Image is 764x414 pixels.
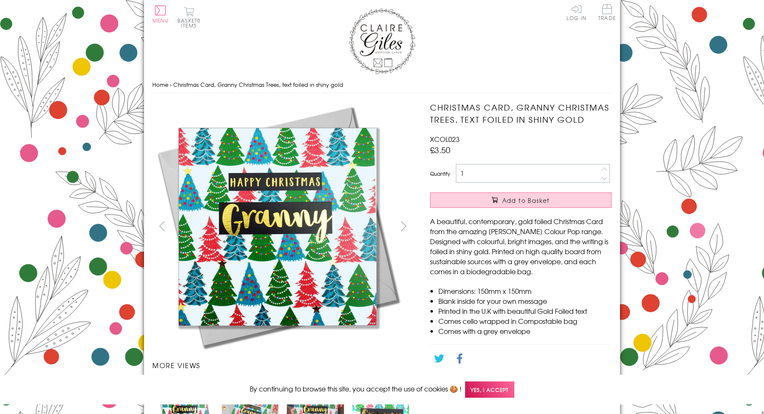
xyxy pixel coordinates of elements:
[430,192,612,208] button: Add to Basket
[181,17,200,29] span: 0 items
[502,196,550,204] span: Add to Basket
[152,360,413,370] h3: More views
[152,81,168,88] a: Home
[152,101,403,352] img: Christmas Card, Granny Christmas Trees, text foiled in shiny gold
[598,4,616,20] span: Trade
[170,81,172,88] span: ›
[152,5,169,23] button: Menu
[438,326,612,336] li: Comes with a grey envelope
[349,8,415,74] img: Claire Giles Greetings Cards
[438,286,612,296] li: Dimensions: 150mm x 150mm
[465,381,514,398] span: Yes, I accept
[438,296,612,306] li: Blank inside for your own message
[430,170,450,177] label: Quantity
[152,76,612,93] nav: breadcrumbs
[173,81,343,88] span: Christmas Card, Granny Christmas Trees, text foiled in shiny gold
[438,316,612,326] li: Comes cello wrapped in Compostable bag
[177,7,200,28] button: Basket0 items
[430,101,612,126] h1: Christmas Card, Granny Christmas Trees, text foiled in shiny gold
[567,4,587,20] a: Log In
[395,217,413,235] button: next
[413,101,664,352] img: Christmas Card, Granny Christmas Trees, text foiled in shiny gold
[152,217,171,235] button: prev
[430,134,460,144] span: XCOL023
[438,306,612,316] li: Printed in the U.K with beautiful Gold Foiled text
[598,4,616,22] a: Trade
[430,144,450,156] span: £3.50
[430,216,612,276] p: A beautiful, contemporary, gold foiled Christmas Card from the amazing [PERSON_NAME] Colour Pop r...
[152,17,169,24] span: Menu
